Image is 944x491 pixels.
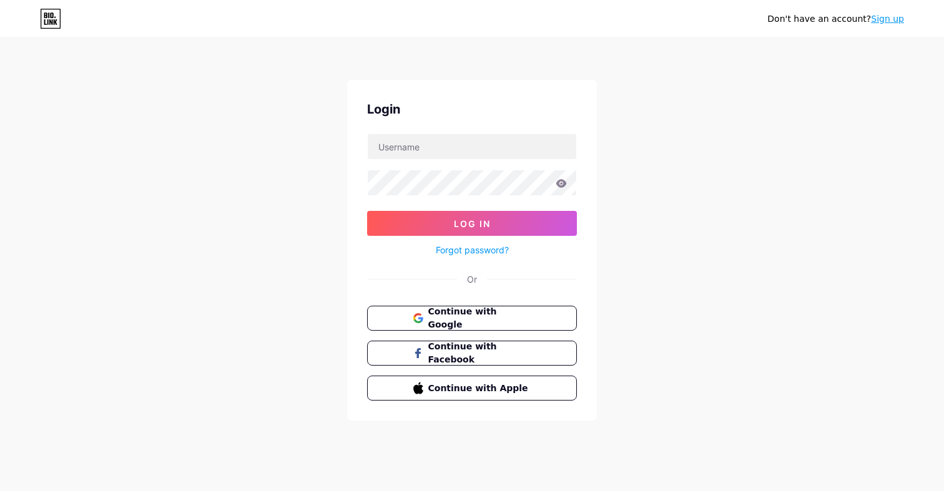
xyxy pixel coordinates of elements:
[367,341,577,366] button: Continue with Facebook
[454,218,491,229] span: Log In
[428,340,531,366] span: Continue with Facebook
[367,306,577,331] button: Continue with Google
[368,134,576,159] input: Username
[367,376,577,401] button: Continue with Apple
[367,100,577,119] div: Login
[436,243,509,256] a: Forgot password?
[467,273,477,286] div: Or
[767,12,904,26] div: Don't have an account?
[367,211,577,236] button: Log In
[871,14,904,24] a: Sign up
[428,382,531,395] span: Continue with Apple
[428,305,531,331] span: Continue with Google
